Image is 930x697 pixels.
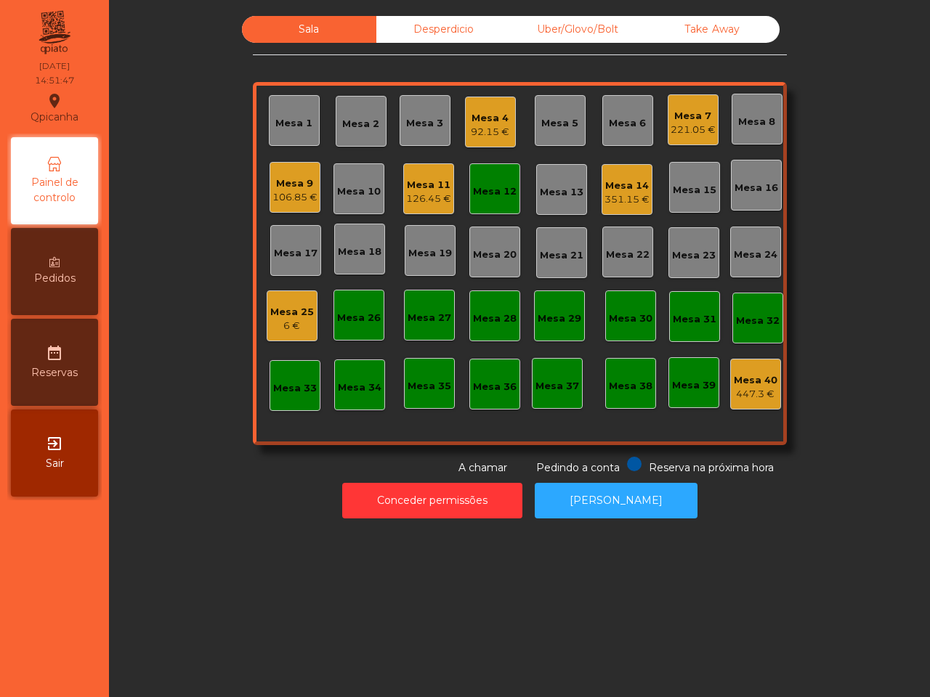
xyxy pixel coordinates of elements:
i: date_range [46,344,63,362]
div: 221.05 € [671,123,716,137]
div: Mesa 32 [736,314,780,328]
div: Mesa 24 [734,248,777,262]
i: location_on [46,92,63,110]
div: Mesa 5 [541,116,578,131]
div: Mesa 13 [540,185,583,200]
div: Mesa 14 [604,179,650,193]
div: Mesa 35 [408,379,451,394]
div: Mesa 21 [540,248,583,263]
span: A chamar [458,461,507,474]
div: Mesa 28 [473,311,517,326]
div: Mesa 15 [673,183,716,197]
div: Mesa 16 [735,181,778,195]
span: Painel de controlo [15,175,94,205]
div: Mesa 23 [672,248,716,263]
div: Uber/Glovo/Bolt [511,16,645,43]
div: Mesa 17 [274,246,318,261]
div: Take Away [645,16,780,43]
div: Mesa 38 [609,379,652,394]
div: Mesa 19 [408,246,452,261]
div: Mesa 1 [275,116,312,131]
div: Mesa 37 [535,379,579,394]
button: Conceder permissões [342,483,522,518]
div: Mesa 34 [338,380,381,395]
button: [PERSON_NAME] [535,483,697,518]
div: Mesa 26 [337,311,381,325]
span: Reserva na próxima hora [649,461,774,474]
div: Mesa 22 [606,248,650,262]
div: Sala [242,16,376,43]
span: Pedidos [34,271,76,286]
div: Mesa 40 [734,373,777,388]
div: 6 € [270,319,314,333]
div: 447.3 € [734,387,777,402]
div: Qpicanha [31,90,78,126]
div: 106.85 € [272,190,318,205]
div: Mesa 29 [538,311,581,326]
div: Desperdicio [376,16,511,43]
img: qpiato [36,7,72,58]
div: 14:51:47 [35,74,74,87]
div: Mesa 9 [272,176,318,191]
div: Mesa 8 [738,115,775,129]
div: Mesa 10 [337,184,381,199]
div: Mesa 27 [408,311,451,325]
div: Mesa 18 [338,245,381,259]
div: Mesa 33 [273,381,317,396]
span: Reservas [31,365,78,380]
div: Mesa 39 [672,378,716,393]
div: Mesa 31 [673,312,716,327]
div: 92.15 € [471,125,509,139]
i: exit_to_app [46,435,63,452]
div: Mesa 7 [671,109,716,123]
span: Pedindo a conta [536,461,620,474]
div: Mesa 30 [609,311,652,326]
div: Mesa 36 [473,380,517,394]
div: Mesa 6 [609,116,646,131]
div: Mesa 4 [471,111,509,126]
div: Mesa 3 [406,116,443,131]
div: 126.45 € [406,192,451,206]
div: Mesa 11 [406,178,451,192]
div: Mesa 2 [342,117,379,131]
span: Sair [46,456,64,471]
div: Mesa 25 [270,305,314,319]
div: Mesa 20 [473,248,517,262]
div: 351.15 € [604,192,650,207]
div: Mesa 12 [473,184,517,199]
div: [DATE] [39,60,70,73]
